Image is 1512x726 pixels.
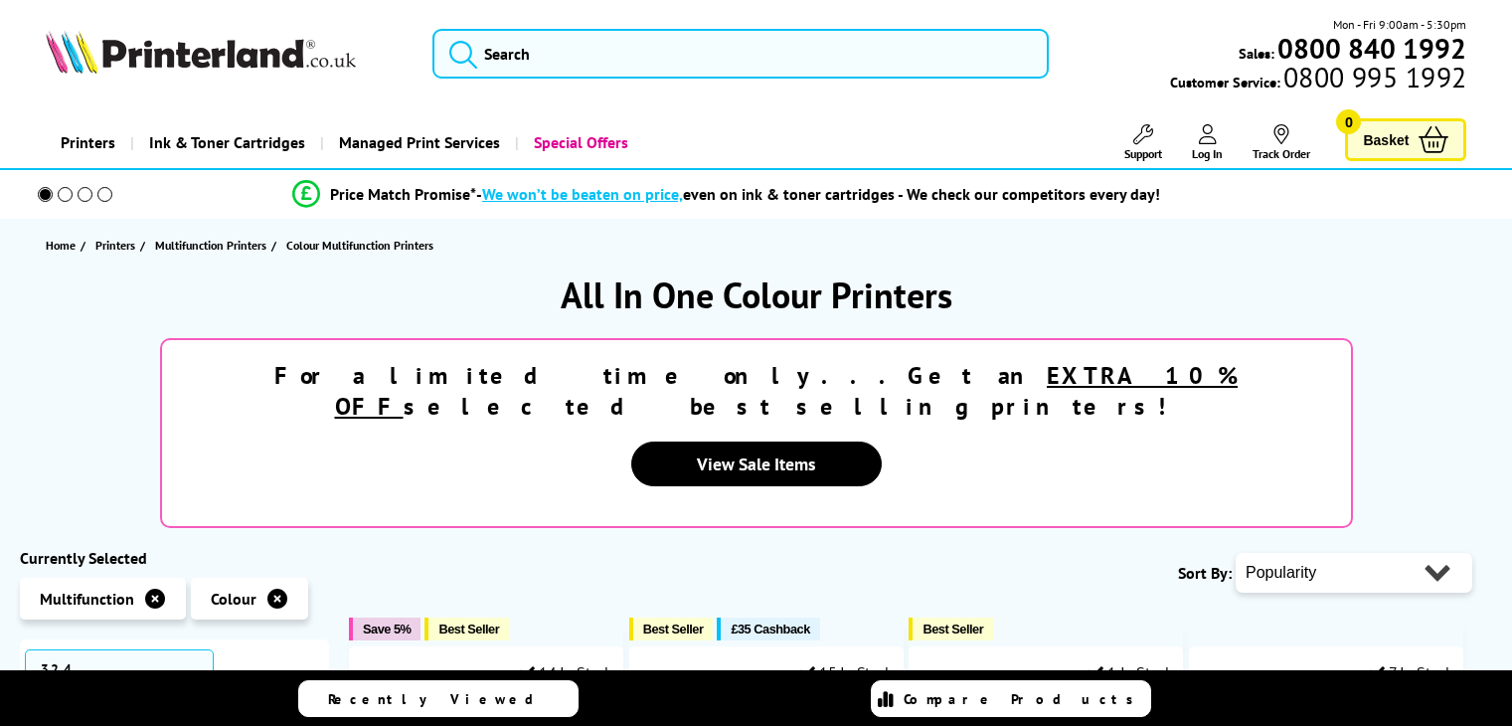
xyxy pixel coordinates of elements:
[731,622,809,636] span: £35 Cashback
[871,680,1151,717] a: Compare Products
[1124,146,1162,161] span: Support
[1239,44,1274,63] span: Sales:
[46,117,130,168] a: Printers
[424,618,509,640] button: Best Seller
[515,117,643,168] a: Special Offers
[349,618,420,640] button: Save 5%
[130,117,320,168] a: Ink & Toner Cartridges
[904,690,1144,708] span: Compare Products
[923,622,983,636] span: Best Seller
[717,618,819,640] button: £35 Cashback
[432,29,1049,79] input: Search
[363,622,411,636] span: Save 5%
[274,360,1238,422] strong: For a limited time only...Get an selected best selling printers!
[629,618,714,640] button: Best Seller
[1170,68,1466,91] span: Customer Service:
[40,589,134,609] span: Multifunction
[95,235,135,256] span: Printers
[214,669,306,707] a: reset filters
[320,117,515,168] a: Managed Print Services
[438,622,499,636] span: Best Seller
[335,360,1239,422] u: EXTRA 10% OFF
[1363,126,1409,153] span: Basket
[482,184,683,204] span: We won’t be beaten on price,
[476,184,1160,204] div: - even on ink & toner cartridges - We check our competitors every day!
[519,662,612,682] div: 14 In Stock
[298,680,579,717] a: Recently Viewed
[328,690,554,708] span: Recently Viewed
[1253,124,1310,161] a: Track Order
[799,662,893,682] div: 15 In Stock
[155,235,271,256] a: Multifunction Printers
[1192,146,1223,161] span: Log In
[1124,124,1162,161] a: Support
[1277,30,1466,67] b: 0800 840 1992
[46,30,356,74] img: Printerland Logo
[149,117,305,168] span: Ink & Toner Cartridges
[1192,124,1223,161] a: Log In
[1369,662,1453,682] div: 7 In Stock
[1280,68,1466,87] span: 0800 995 1992
[211,589,256,609] span: Colour
[46,235,81,256] a: Home
[20,272,1492,318] h1: All In One Colour Printers
[20,548,329,568] div: Currently Selected
[10,177,1442,212] li: modal_Promise
[330,184,476,204] span: Price Match Promise*
[155,235,266,256] span: Multifunction Printers
[1088,662,1173,682] div: 1 In Stock
[25,649,214,725] span: 324 Products Found
[631,442,882,486] a: View Sale Items
[46,30,408,78] a: Printerland Logo
[1274,39,1466,58] a: 0800 840 1992
[1178,563,1232,583] span: Sort By:
[286,238,433,253] span: Colour Multifunction Printers
[1345,118,1466,161] a: Basket 0
[909,618,993,640] button: Best Seller
[95,235,140,256] a: Printers
[1333,15,1466,34] span: Mon - Fri 9:00am - 5:30pm
[643,622,704,636] span: Best Seller
[1336,109,1361,134] span: 0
